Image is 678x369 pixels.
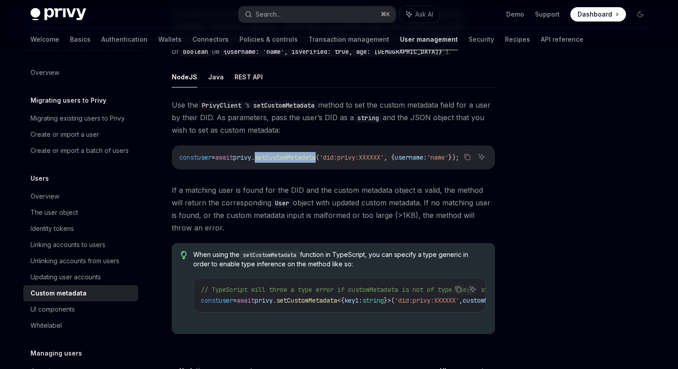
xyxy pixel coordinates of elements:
[23,317,138,334] a: Whitelabel
[30,207,78,218] div: The user object
[237,296,255,304] span: await
[23,143,138,159] a: Create or import a batch of users
[427,153,448,161] span: 'name'
[400,6,439,22] button: Ask AI
[23,237,138,253] a: Linking accounts to users
[30,239,105,250] div: Linking accounts to users
[30,320,62,331] div: Whitelabel
[172,99,495,136] span: Use the ’s method to set the custom metadata field for a user by their DID. As parameters, pass t...
[256,9,281,20] div: Search...
[201,296,219,304] span: const
[415,10,433,19] span: Ask AI
[179,47,212,56] code: boolean
[233,296,237,304] span: =
[633,7,648,22] button: Toggle dark mode
[172,184,495,234] span: If a matching user is found for the DID and the custom metadata object is valid, the method will ...
[193,250,486,269] span: When using the function in TypeScript, you can specify a type generic in order to enable type inf...
[505,29,530,50] a: Recipes
[30,288,87,299] div: Custom metadata
[276,296,337,304] span: setCustomMetadata
[208,66,224,87] button: Java
[251,153,255,161] span: .
[233,153,251,161] span: privy
[30,256,119,266] div: Unlinking accounts from users
[476,151,487,163] button: Ask AI
[467,283,478,295] button: Ask AI
[395,296,459,304] span: 'did:privy:XXXXXX'
[30,191,59,202] div: Overview
[30,223,74,234] div: Identity tokens
[384,153,395,161] span: , {
[192,29,229,50] a: Connectors
[578,10,612,19] span: Dashboard
[461,151,473,163] button: Copy the contents from the code block
[201,286,506,294] span: // TypeScript will throw a type error if customMetadata is not of type {key1: string}
[172,66,197,87] button: NodeJS
[30,113,125,124] div: Migrating existing users to Privy
[30,95,106,106] h5: Migrating users to Privy
[215,153,233,161] span: await
[220,47,446,56] code: {username: 'name', isVerified: true, age: [DEMOGRAPHIC_DATA]}
[235,66,263,87] button: REST API
[30,67,59,78] div: Overview
[384,296,395,304] span: }>(
[158,29,182,50] a: Wallets
[362,296,384,304] span: string
[30,304,75,315] div: UI components
[359,296,362,304] span: :
[448,153,459,161] span: });
[570,7,626,22] a: Dashboard
[506,10,524,19] a: Demo
[23,269,138,285] a: Updating user accounts
[381,11,390,18] span: ⌘ K
[255,296,273,304] span: privy
[198,100,245,110] code: PrivyClient
[316,153,319,161] span: (
[459,296,463,304] span: ,
[271,198,293,208] code: User
[239,29,298,50] a: Policies & controls
[23,221,138,237] a: Identity tokens
[23,110,138,126] a: Migrating existing users to Privy
[23,301,138,317] a: UI components
[319,153,384,161] span: 'did:privy:XXXXXX'
[400,29,458,50] a: User management
[101,29,148,50] a: Authentication
[30,173,49,184] h5: Users
[469,29,494,50] a: Security
[309,29,389,50] a: Transaction management
[535,10,560,19] a: Support
[197,153,212,161] span: user
[23,65,138,81] a: Overview
[23,285,138,301] a: Custom metadata
[30,29,59,50] a: Welcome
[219,296,233,304] span: user
[452,283,464,295] button: Copy the contents from the code block
[30,272,101,282] div: Updating user accounts
[337,296,344,304] span: <{
[30,129,99,140] div: Create or import a user
[30,8,86,21] img: dark logo
[23,188,138,204] a: Overview
[212,153,215,161] span: =
[239,251,300,260] code: setCustomMetadata
[344,296,359,304] span: key1
[541,29,583,50] a: API reference
[354,113,382,123] code: string
[250,100,318,110] code: setCustomMetadata
[239,6,395,22] button: Search...⌘K
[395,153,427,161] span: username:
[70,29,91,50] a: Basics
[23,126,138,143] a: Create or import a user
[255,153,316,161] span: setCustomMetadata
[463,296,513,304] span: customMetadata
[30,145,129,156] div: Create or import a batch of users
[23,204,138,221] a: The user object
[181,251,187,259] svg: Tip
[179,153,197,161] span: const
[23,253,138,269] a: Unlinking accounts from users
[273,296,276,304] span: .
[30,348,82,359] h5: Managing users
